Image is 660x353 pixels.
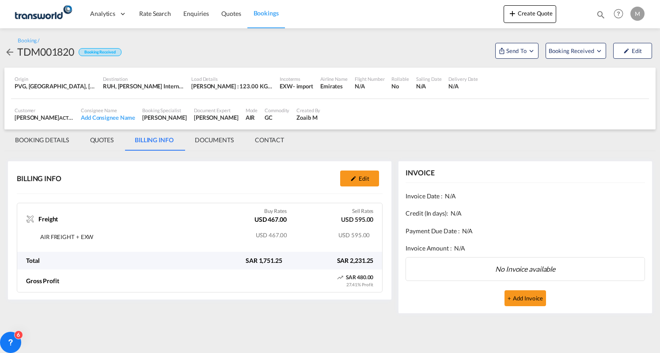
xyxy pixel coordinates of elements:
div: Airline Name [320,76,348,82]
div: M [630,7,645,21]
div: [PERSON_NAME] [194,114,239,121]
span: USD 595.00 [338,232,370,239]
button: icon-plus 400-fgCreate Quote [504,5,556,23]
span: Analytics [90,9,115,18]
div: Customer [15,107,74,114]
div: BILLING INFO [17,174,61,183]
div: Help [611,6,630,22]
div: Zoaib M [296,114,320,121]
div: Load Details [191,76,273,82]
div: Add Consignee Name [81,114,135,121]
button: Open demo menu [495,43,539,59]
div: EXW [280,82,293,90]
div: Delivery Date [448,76,478,82]
md-icon: icon-arrow-left [4,47,15,57]
div: - import [293,82,313,90]
div: Invoice Amount : [406,239,645,257]
label: Sell Rates [352,208,373,215]
div: Booking / [18,37,39,45]
md-tab-item: DOCUMENTS [184,129,244,151]
div: N/A [448,82,478,90]
span: N/A [445,192,456,201]
div: No Invoice available [406,257,645,281]
div: Payment Due Date : [406,222,645,240]
div: USD 595.00 [341,215,373,226]
md-tab-item: CONTACT [244,129,295,151]
md-icon: icon-pencil [623,48,630,54]
div: Credit (In days): [406,205,645,222]
div: [PERSON_NAME] [142,114,187,121]
span: N/A [451,209,462,218]
div: [PERSON_NAME] : 123.00 KG | Volumetric Wt : 123.00 KG | Chargeable Wt : 123.00 KG [191,82,273,90]
span: N/A [454,244,465,253]
span: ACTIVE LOGISTIC SERVICES CO [59,114,128,121]
label: Buy Rates [264,208,287,215]
div: 27.41% Profit [346,281,374,288]
body: Editor, editor4 [9,9,186,18]
div: Created By [296,107,320,114]
div: No [391,82,409,90]
div: Booking Specialist [142,107,187,114]
div: SAR 480.00 [330,274,373,281]
div: Origin [15,76,96,82]
span: AIR FREIGHT + EXW [40,233,93,240]
span: Enquiries [183,10,209,17]
div: SAR 2,231.25 [291,256,383,265]
div: Commodity [265,107,289,114]
div: Document Expert [194,107,239,114]
md-tab-item: QUOTES [80,129,124,151]
div: PVG, Shanghai Pudong International, Shanghai, China, Greater China & Far East Asia, Asia Pacific [15,82,96,90]
span: Send To [505,46,527,55]
button: + Add Invoice [504,290,546,306]
div: Booking Received [79,48,121,57]
div: INVOICE [406,168,434,178]
md-tab-item: BILLING INFO [124,129,184,151]
div: GC [265,114,289,121]
div: Sailing Date [416,76,442,82]
div: N/A [355,82,385,90]
span: N/A [462,227,473,235]
md-pagination-wrapper: Use the left and right arrow keys to navigate between tabs [4,129,295,151]
div: TDM001820 [17,45,74,59]
div: icon-arrow-left [4,45,17,59]
button: icon-pencilEdit [340,171,379,186]
div: Mode [246,107,258,114]
span: Help [611,6,626,21]
div: RUH, King Khaled International, Riyadh, Saudi Arabia, Middle East, Middle East [103,82,184,90]
span: Booking Received [549,46,595,55]
div: Destination [103,76,184,82]
span: Rate Search [139,10,171,17]
div: USD 467.00 [254,215,287,226]
div: AIR [246,114,258,121]
div: [PERSON_NAME] [15,114,74,121]
div: Consignee Name [81,107,135,114]
div: Gross Profit [26,277,59,285]
span: Freight [38,215,58,224]
button: Open demo menu [546,43,606,59]
div: SAR 1,751.25 [200,256,291,265]
md-icon: icon-plus 400-fg [507,8,518,19]
span: Bookings [254,9,279,17]
div: Incoterms [280,76,313,82]
div: Rollable [391,76,409,82]
div: N/A [416,82,442,90]
md-icon: icon-pencil [350,175,357,182]
span: Quotes [221,10,241,17]
div: Flight Number [355,76,385,82]
md-icon: icon-trending-up [337,274,344,281]
div: icon-magnify [596,10,606,23]
div: Total [17,256,200,265]
md-icon: icon-magnify [596,10,606,19]
span: USD 467.00 [256,232,287,239]
img: 1a84b2306ded11f09c1219774cd0a0fe.png [13,4,73,24]
md-tab-item: BOOKING DETAILS [4,129,80,151]
button: icon-pencilEdit [613,43,652,59]
div: Emirates [320,82,348,90]
div: Invoice Date : [406,187,645,205]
